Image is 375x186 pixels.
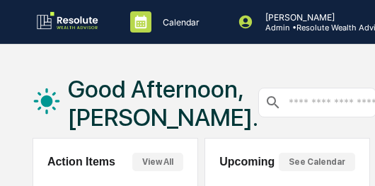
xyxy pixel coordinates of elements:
[132,153,183,171] button: View All
[219,156,275,168] h2: Upcoming
[151,17,207,28] p: Calendar
[279,153,355,171] button: See Calendar
[68,75,258,132] h1: Good Afternoon, [PERSON_NAME].
[34,11,102,33] img: logo
[47,156,115,168] h2: Action Items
